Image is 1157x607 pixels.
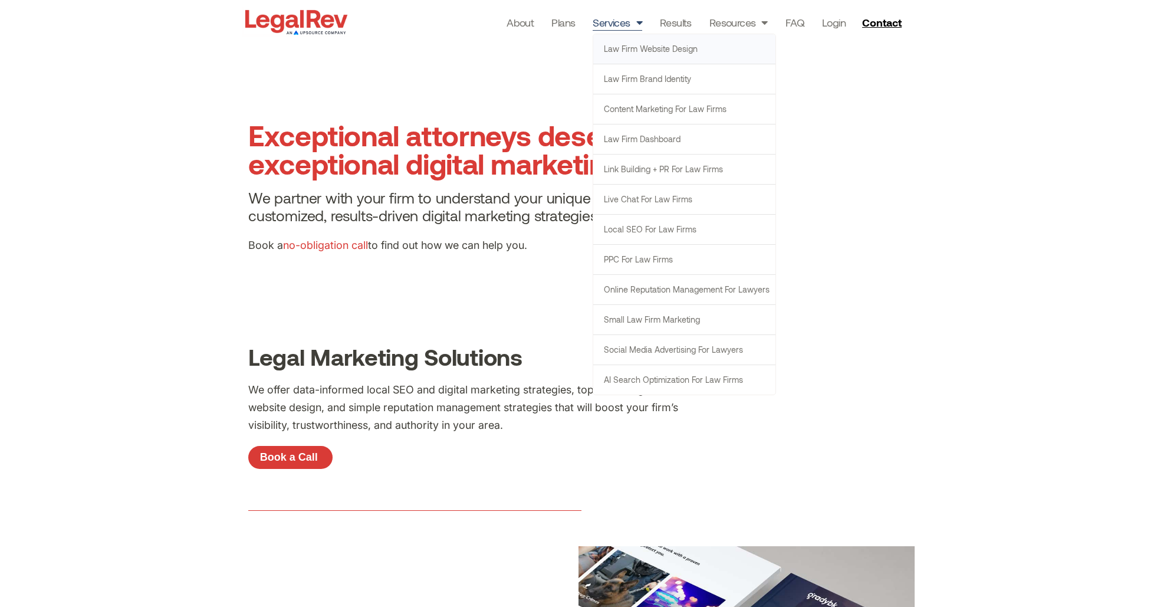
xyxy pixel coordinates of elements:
[822,14,846,31] a: Login
[709,14,768,31] a: Resources
[593,34,775,64] a: Law Firm Website Design
[593,365,775,395] a: AI Search Optimization for Law Firms
[593,305,775,334] a: Small Law Firm Marketing
[660,14,692,31] a: Results
[593,64,775,94] a: Law Firm Brand Identity
[248,345,909,369] h2: Legal Marketing Solutions
[248,189,774,225] h4: We partner with your firm to understand your unique goals and develop customized, results-driven ...
[593,275,775,304] a: Online Reputation Management for Lawyers
[248,446,333,470] a: Book a Call
[507,14,846,31] nav: Menu
[507,14,534,31] a: About
[283,239,368,251] a: no-obligation call
[862,17,902,28] span: Contact
[785,14,804,31] a: FAQ
[593,185,775,214] a: Live Chat for Law Firms
[248,237,774,254] p: Book a to find out how we can help you.​
[248,121,774,178] h1: Exceptional attorneys deserve exceptional digital marketing solutions.
[593,14,642,31] a: Services
[593,124,775,154] a: Law Firm Dashboard
[260,452,318,462] span: Book a Call
[593,335,775,365] a: Social Media Advertising for Lawyers
[593,34,776,395] ul: Services
[593,155,775,184] a: Link Building + PR for Law Firms
[593,215,775,244] a: Local SEO for Law Firms
[857,13,909,32] a: Contact
[593,94,775,124] a: Content Marketing for Law Firms
[248,381,678,434] p: We offer data-informed local SEO and digital marketing strategies, top-notch legal website design...
[593,245,775,274] a: PPC for Law Firms
[551,14,575,31] a: Plans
